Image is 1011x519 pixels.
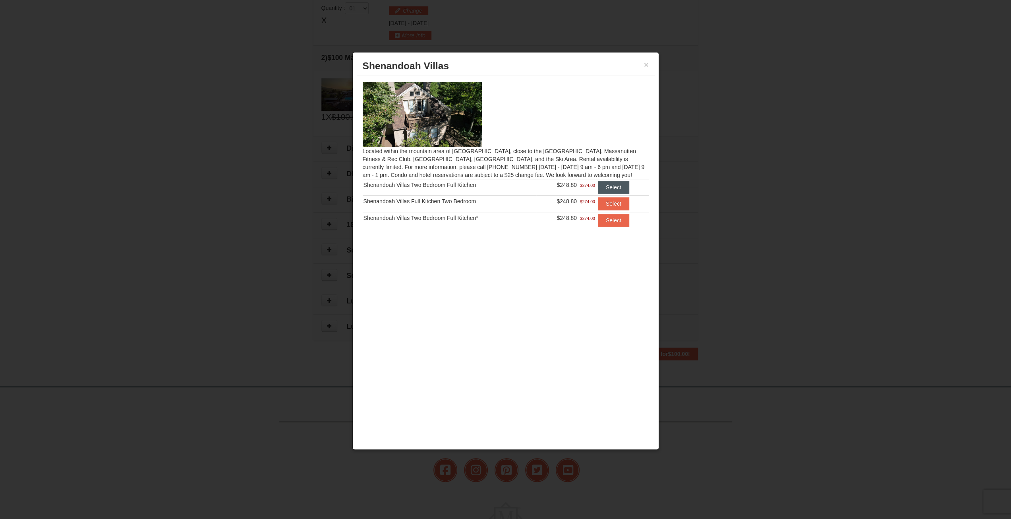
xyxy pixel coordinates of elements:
[363,197,535,205] div: Shenandoah Villas Full Kitchen Two Bedroom
[557,198,577,204] span: $248.80
[580,214,595,222] span: $274.00
[557,182,577,188] span: $248.80
[363,181,535,189] div: Shenandoah Villas Two Bedroom Full Kitchen
[598,214,629,227] button: Select
[557,215,577,221] span: $248.80
[363,60,449,71] span: Shenandoah Villas
[580,198,595,206] span: $274.00
[363,82,482,147] img: 19219019-2-e70bf45f.jpg
[580,181,595,189] span: $274.00
[363,214,535,222] div: Shenandoah Villas Two Bedroom Full Kitchen*
[598,181,629,194] button: Select
[357,76,655,243] div: Located within the mountain area of [GEOGRAPHIC_DATA], close to the [GEOGRAPHIC_DATA], Massanutte...
[644,61,649,69] button: ×
[598,197,629,210] button: Select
